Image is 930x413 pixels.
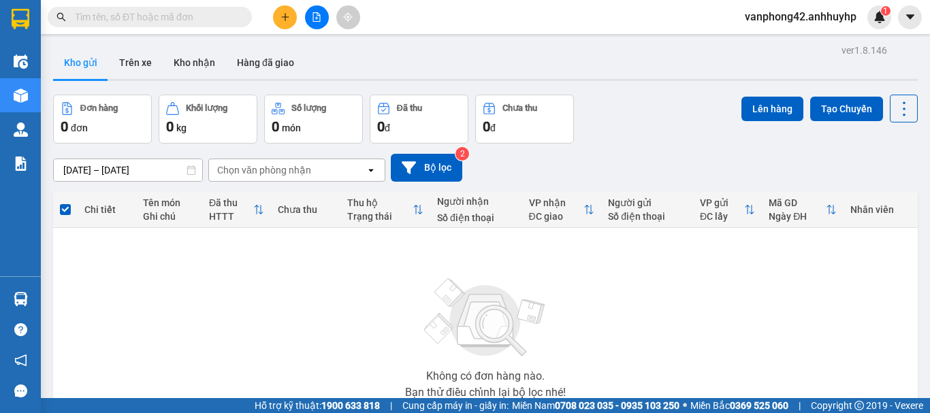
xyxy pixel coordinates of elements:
[437,212,515,223] div: Số điện thoại
[282,122,301,133] span: món
[272,118,279,135] span: 0
[397,103,422,113] div: Đã thu
[280,12,290,22] span: plus
[108,46,163,79] button: Trên xe
[14,323,27,336] span: question-circle
[14,156,28,171] img: solution-icon
[75,10,236,24] input: Tìm tên, số ĐT hoặc mã đơn
[502,103,537,113] div: Chưa thu
[226,46,305,79] button: Hàng đã giao
[264,95,363,144] button: Số lượng0món
[693,192,762,228] th: Toggle SortBy
[417,270,554,365] img: svg+xml;base64,PHN2ZyBjbGFzcz0ibGlzdC1wbHVnX19zdmciIHhtbG5zPSJodHRwOi8vd3d3LnczLm9yZy8yMDAwL3N2Zy...
[202,192,271,228] th: Toggle SortBy
[14,354,27,367] span: notification
[61,118,68,135] span: 0
[555,400,679,411] strong: 0708 023 035 - 0935 103 250
[850,204,911,215] div: Nhân viên
[475,95,574,144] button: Chưa thu0đ
[385,122,390,133] span: đ
[690,398,788,413] span: Miền Bắc
[841,43,887,58] div: ver 1.8.146
[159,95,257,144] button: Khối lượng0kg
[53,95,152,144] button: Đơn hàng0đơn
[343,12,353,22] span: aim
[14,88,28,103] img: warehouse-icon
[143,211,195,222] div: Ghi chú
[391,154,462,182] button: Bộ lọc
[53,46,108,79] button: Kho gửi
[483,118,490,135] span: 0
[273,5,297,29] button: plus
[490,122,496,133] span: đ
[291,103,326,113] div: Số lượng
[608,197,686,208] div: Người gửi
[340,192,430,228] th: Toggle SortBy
[734,8,867,25] span: vanphong42.anhhuyhp
[347,197,413,208] div: Thu hộ
[347,211,413,222] div: Trạng thái
[312,12,321,22] span: file-add
[741,97,803,121] button: Lên hàng
[769,211,826,222] div: Ngày ĐH
[405,387,566,398] div: Bạn thử điều chỉnh lại bộ lọc nhé!
[217,163,311,177] div: Chọn văn phòng nhận
[305,5,329,29] button: file-add
[336,5,360,29] button: aim
[898,5,922,29] button: caret-down
[255,398,380,413] span: Hỗ trợ kỹ thuật:
[810,97,883,121] button: Tạo Chuyến
[390,398,392,413] span: |
[209,197,253,208] div: Đã thu
[608,211,686,222] div: Số điện thoại
[762,192,844,228] th: Toggle SortBy
[14,292,28,306] img: warehouse-icon
[14,384,27,397] span: message
[700,197,744,208] div: VP gửi
[80,103,118,113] div: Đơn hàng
[799,398,801,413] span: |
[278,204,333,215] div: Chưa thu
[769,197,826,208] div: Mã GD
[700,211,744,222] div: ĐC lấy
[904,11,916,23] span: caret-down
[873,11,886,23] img: icon-new-feature
[402,398,509,413] span: Cung cấp máy in - giấy in:
[512,398,679,413] span: Miền Nam
[730,400,788,411] strong: 0369 525 060
[12,9,29,29] img: logo-vxr
[437,196,515,207] div: Người nhận
[176,122,187,133] span: kg
[366,165,376,176] svg: open
[14,122,28,137] img: warehouse-icon
[209,211,253,222] div: HTTT
[166,118,174,135] span: 0
[54,159,202,181] input: Select a date range.
[529,211,584,222] div: ĐC giao
[881,6,891,16] sup: 1
[143,197,195,208] div: Tên món
[426,371,545,382] div: Không có đơn hàng nào.
[455,147,469,161] sup: 2
[71,122,88,133] span: đơn
[57,12,66,22] span: search
[377,118,385,135] span: 0
[163,46,226,79] button: Kho nhận
[321,400,380,411] strong: 1900 633 818
[854,401,864,410] span: copyright
[529,197,584,208] div: VP nhận
[186,103,227,113] div: Khối lượng
[522,192,602,228] th: Toggle SortBy
[84,204,129,215] div: Chi tiết
[683,403,687,408] span: ⚪️
[370,95,468,144] button: Đã thu0đ
[14,54,28,69] img: warehouse-icon
[883,6,888,16] span: 1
